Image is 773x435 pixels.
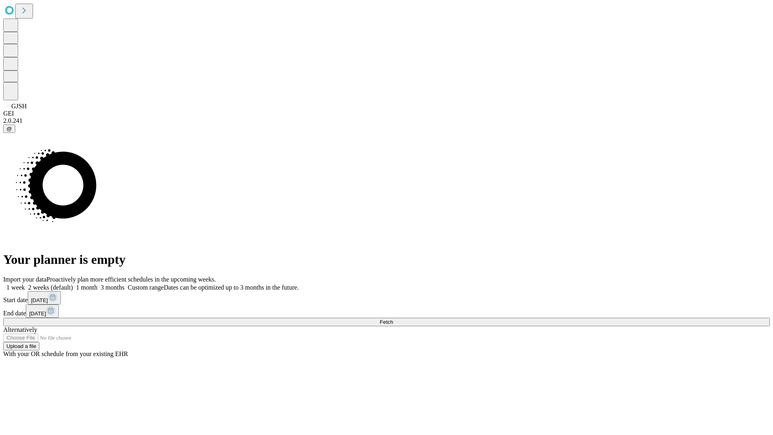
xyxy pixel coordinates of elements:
button: [DATE] [28,291,61,304]
span: Import your data [3,276,47,283]
span: [DATE] [29,311,46,317]
div: Start date [3,291,770,304]
button: Upload a file [3,342,39,350]
button: @ [3,124,15,133]
span: 1 month [76,284,97,291]
span: 3 months [101,284,124,291]
span: Alternatively [3,326,37,333]
span: @ [6,126,12,132]
span: [DATE] [31,297,48,303]
span: Proactively plan more efficient schedules in the upcoming weeks. [47,276,216,283]
span: Fetch [380,319,393,325]
span: 1 week [6,284,25,291]
span: With your OR schedule from your existing EHR [3,350,128,357]
div: 2.0.241 [3,117,770,124]
span: Dates can be optimized up to 3 months in the future. [164,284,299,291]
button: Fetch [3,318,770,326]
button: [DATE] [26,304,59,318]
span: 2 weeks (default) [28,284,73,291]
div: End date [3,304,770,318]
h1: Your planner is empty [3,252,770,267]
span: GJSH [11,103,27,110]
div: GEI [3,110,770,117]
span: Custom range [128,284,163,291]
